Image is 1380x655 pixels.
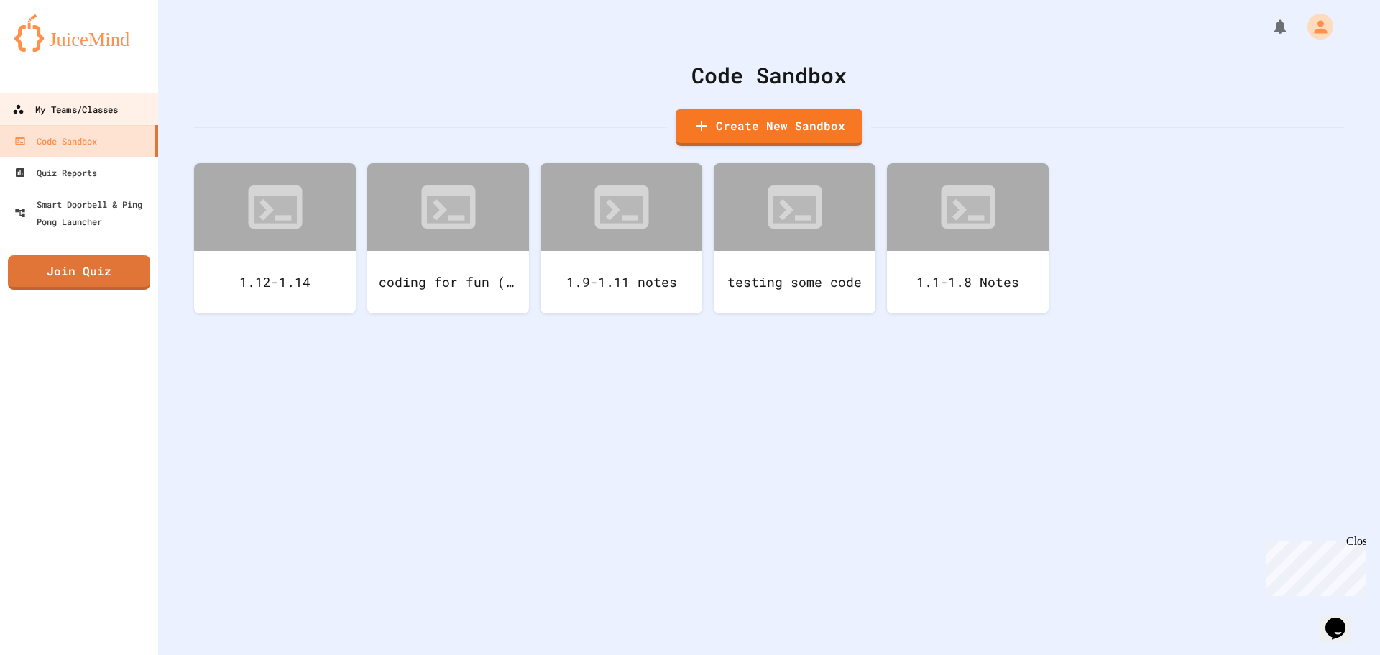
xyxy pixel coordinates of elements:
[12,101,118,119] div: My Teams/Classes
[194,251,356,313] div: 1.12-1.14
[540,251,702,313] div: 1.9-1.11 notes
[714,251,875,313] div: testing some code
[1245,14,1292,39] div: My Notifications
[540,163,702,313] a: 1.9-1.11 notes
[194,59,1344,91] div: Code Sandbox
[1261,535,1366,596] iframe: chat widget
[367,163,529,313] a: coding for fun (because I'm insane)
[1292,10,1337,43] div: My Account
[194,163,356,313] a: 1.12-1.14
[714,163,875,313] a: testing some code
[14,14,144,52] img: logo-orange.svg
[14,196,152,230] div: Smart Doorbell & Ping Pong Launcher
[367,251,529,313] div: coding for fun (because I'm insane)
[14,132,97,150] div: Code Sandbox
[887,163,1049,313] a: 1.1-1.8 Notes
[14,164,97,181] div: Quiz Reports
[8,255,150,290] a: Join Quiz
[676,109,862,146] a: Create New Sandbox
[6,6,99,91] div: Chat with us now!Close
[1320,597,1366,641] iframe: chat widget
[887,251,1049,313] div: 1.1-1.8 Notes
